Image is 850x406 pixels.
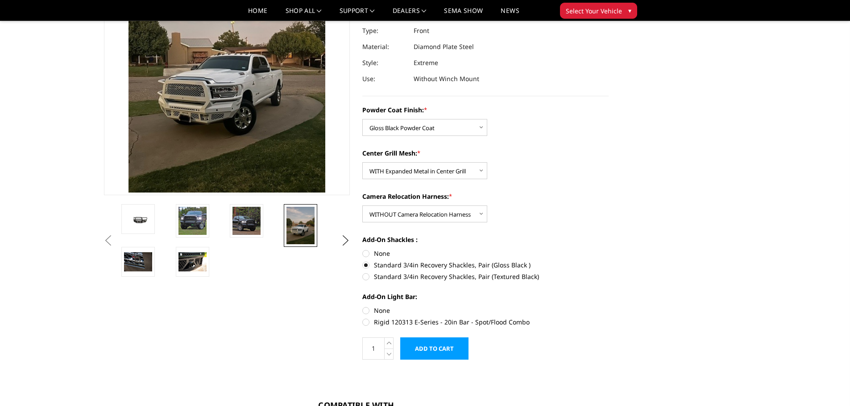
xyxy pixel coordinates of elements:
[362,260,609,270] label: Standard 3/4in Recovery Shackles, Pair (Gloss Black )
[362,272,609,281] label: Standard 3/4in Recovery Shackles, Pair (Textured Black)
[414,71,479,87] dd: Without Winch Mount
[560,3,637,19] button: Select Your Vehicle
[362,306,609,315] label: None
[178,252,207,271] img: 2019-2025 Ram 2500-3500 - FT Series - Extreme Front Bumper
[362,39,407,55] dt: Material:
[362,71,407,87] dt: Use:
[362,249,609,258] label: None
[501,8,519,21] a: News
[362,292,609,301] label: Add-On Light Bar:
[414,55,438,71] dd: Extreme
[339,234,352,247] button: Next
[124,252,152,271] img: 2019-2025 Ram 2500-3500 - FT Series - Extreme Front Bumper
[286,207,315,244] img: 2019-2025 Ram 2500-3500 - FT Series - Extreme Front Bumper
[102,234,115,247] button: Previous
[340,8,375,21] a: Support
[444,8,483,21] a: SEMA Show
[362,317,609,327] label: Rigid 120313 E-Series - 20in Bar - Spot/Flood Combo
[248,8,267,21] a: Home
[414,23,429,39] dd: Front
[362,235,609,244] label: Add-On Shackles :
[362,23,407,39] dt: Type:
[566,6,622,16] span: Select Your Vehicle
[232,207,261,235] img: 2019-2025 Ram 2500-3500 - FT Series - Extreme Front Bumper
[393,8,427,21] a: Dealers
[362,55,407,71] dt: Style:
[414,39,474,55] dd: Diamond Plate Steel
[178,207,207,235] img: 2019-2025 Ram 2500-3500 - FT Series - Extreme Front Bumper
[362,192,609,201] label: Camera Relocation Harness:
[286,8,322,21] a: shop all
[362,148,609,158] label: Center Grill Mesh:
[805,363,850,406] iframe: Chat Widget
[124,213,152,226] img: 2019-2025 Ram 2500-3500 - FT Series - Extreme Front Bumper
[400,337,469,360] input: Add to Cart
[628,6,631,15] span: ▾
[362,105,609,115] label: Powder Coat Finish:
